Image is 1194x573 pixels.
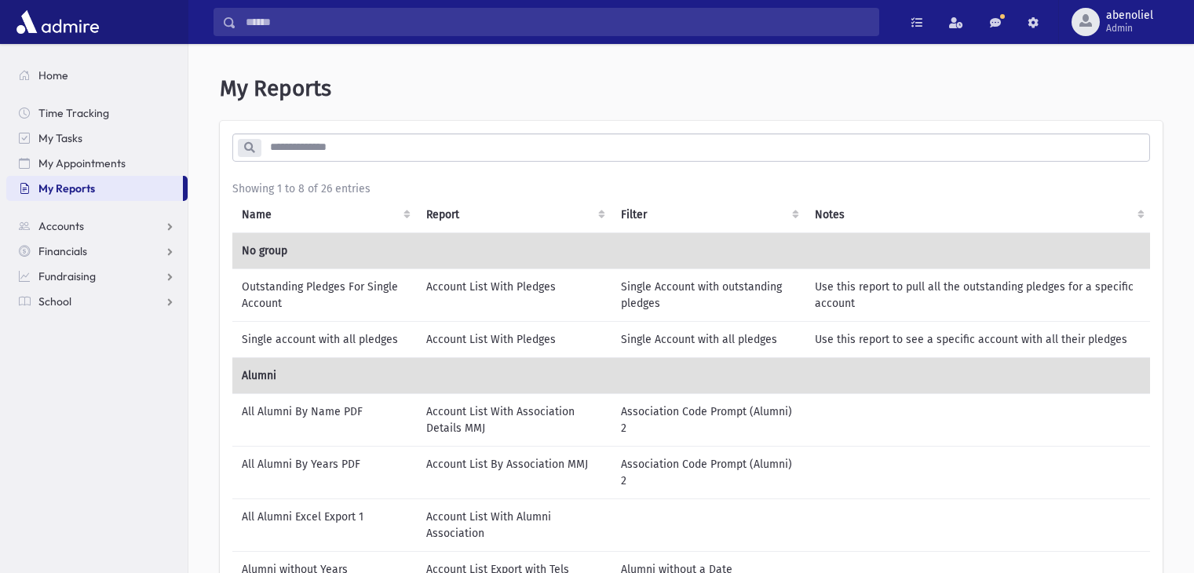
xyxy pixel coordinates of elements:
[6,214,188,239] a: Accounts
[6,151,188,176] a: My Appointments
[38,181,95,195] span: My Reports
[232,393,417,446] td: All Alumni By Name PDF
[612,321,805,357] td: Single Account with all pledges
[6,176,183,201] a: My Reports
[6,289,188,314] a: School
[1106,22,1153,35] span: Admin
[232,498,417,551] td: All Alumni Excel Export 1
[232,197,417,233] th: Name: activate to sort column ascending
[232,321,417,357] td: Single account with all pledges
[38,269,96,283] span: Fundraising
[38,219,84,233] span: Accounts
[6,239,188,264] a: Financials
[236,8,878,36] input: Search
[1106,9,1153,22] span: abenoliel
[232,181,1150,197] div: Showing 1 to 8 of 26 entries
[6,264,188,289] a: Fundraising
[232,268,417,321] td: Outstanding Pledges For Single Account
[805,197,1151,233] th: Notes : activate to sort column ascending
[805,321,1151,357] td: Use this report to see a specific account with all their pledges
[417,446,612,498] td: Account List By Association MMJ
[612,446,805,498] td: Association Code Prompt (Alumni) 2
[38,156,126,170] span: My Appointments
[417,268,612,321] td: Account List With Pledges
[232,357,1151,393] td: Alumni
[6,126,188,151] a: My Tasks
[13,6,103,38] img: AdmirePro
[612,268,805,321] td: Single Account with outstanding pledges
[38,68,68,82] span: Home
[38,106,109,120] span: Time Tracking
[612,393,805,446] td: Association Code Prompt (Alumni) 2
[612,197,805,233] th: Filter : activate to sort column ascending
[417,197,612,233] th: Report: activate to sort column ascending
[417,498,612,551] td: Account List With Alumni Association
[6,100,188,126] a: Time Tracking
[805,268,1151,321] td: Use this report to pull all the outstanding pledges for a specific account
[417,393,612,446] td: Account List With Association Details MMJ
[232,446,417,498] td: All Alumni By Years PDF
[417,321,612,357] td: Account List With Pledges
[38,131,82,145] span: My Tasks
[232,232,1151,268] td: No group
[38,294,71,308] span: School
[38,244,87,258] span: Financials
[220,75,331,101] span: My Reports
[6,63,188,88] a: Home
